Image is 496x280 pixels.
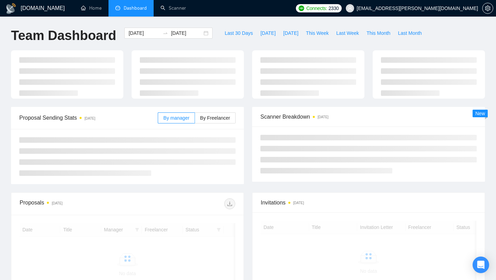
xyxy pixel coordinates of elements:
a: searchScanner [161,5,186,11]
time: [DATE] [293,201,304,205]
button: Last 30 Days [221,28,257,39]
img: upwork-logo.png [299,6,304,11]
input: Start date [128,29,160,37]
span: New [475,111,485,116]
span: Dashboard [124,5,147,11]
span: swap-right [163,30,168,36]
div: Open Intercom Messenger [473,257,489,273]
span: Last Month [398,29,422,37]
button: setting [482,3,493,14]
span: dashboard [115,6,120,10]
button: This Month [363,28,394,39]
span: Last 30 Days [225,29,253,37]
button: Last Week [332,28,363,39]
span: Last Week [336,29,359,37]
span: Proposal Sending Stats [19,113,158,122]
time: [DATE] [52,201,62,205]
span: user [348,6,352,11]
h1: Team Dashboard [11,28,116,44]
button: This Week [302,28,332,39]
span: Connects: [306,4,327,12]
button: Last Month [394,28,425,39]
span: Scanner Breakdown [260,112,477,121]
button: [DATE] [257,28,279,39]
span: [DATE] [283,29,298,37]
span: to [163,30,168,36]
a: homeHome [81,5,102,11]
span: This Week [306,29,329,37]
span: By Freelancer [200,115,230,121]
time: [DATE] [318,115,328,119]
span: This Month [366,29,390,37]
span: By manager [163,115,189,121]
button: [DATE] [279,28,302,39]
input: End date [171,29,202,37]
time: [DATE] [84,117,95,120]
div: Proposals [20,198,127,209]
span: setting [483,6,493,11]
span: Invitations [261,198,476,207]
img: logo [6,3,17,14]
span: 2330 [329,4,339,12]
span: [DATE] [260,29,276,37]
a: setting [482,6,493,11]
